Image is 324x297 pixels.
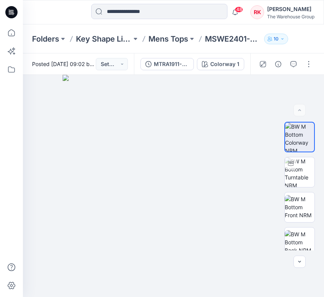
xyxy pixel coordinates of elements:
span: 48 [235,6,243,13]
img: BW M Bottom Front NRM [285,195,314,219]
span: Posted [DATE] 09:02 by [32,60,96,68]
a: Key Shape Library - Mens [76,34,132,44]
div: The Warehouse Group [267,14,314,19]
p: MSWE2401-000145-SWT HHM CREW PS TBL [205,34,261,44]
div: Colorway 1 [210,60,239,68]
button: Details [272,58,284,70]
img: BW M Bottom Turntable NRM [285,157,314,187]
button: MTRA1911-000663 -PANT HHM TRACKPANT Correction [140,58,194,70]
a: Mens Tops [148,34,188,44]
a: Folders [32,34,59,44]
img: BW M Bottom Back NRM [285,230,314,254]
div: RK [250,5,264,19]
p: 10 [274,35,279,43]
img: eyJhbGciOiJIUzI1NiIsImtpZCI6IjAiLCJzbHQiOiJzZXMiLCJ0eXAiOiJKV1QifQ.eyJkYXRhIjp7InR5cGUiOiJzdG9yYW... [63,75,285,297]
img: BW M Bottom Colorway NRM [285,123,314,152]
button: 10 [264,34,288,44]
div: [PERSON_NAME] [267,5,314,14]
div: MTRA1911-000663 -PANT HHM TRACKPANT Correction [154,60,189,68]
a: [PERSON_NAME] [94,61,137,67]
button: Colorway 1 [197,58,244,70]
